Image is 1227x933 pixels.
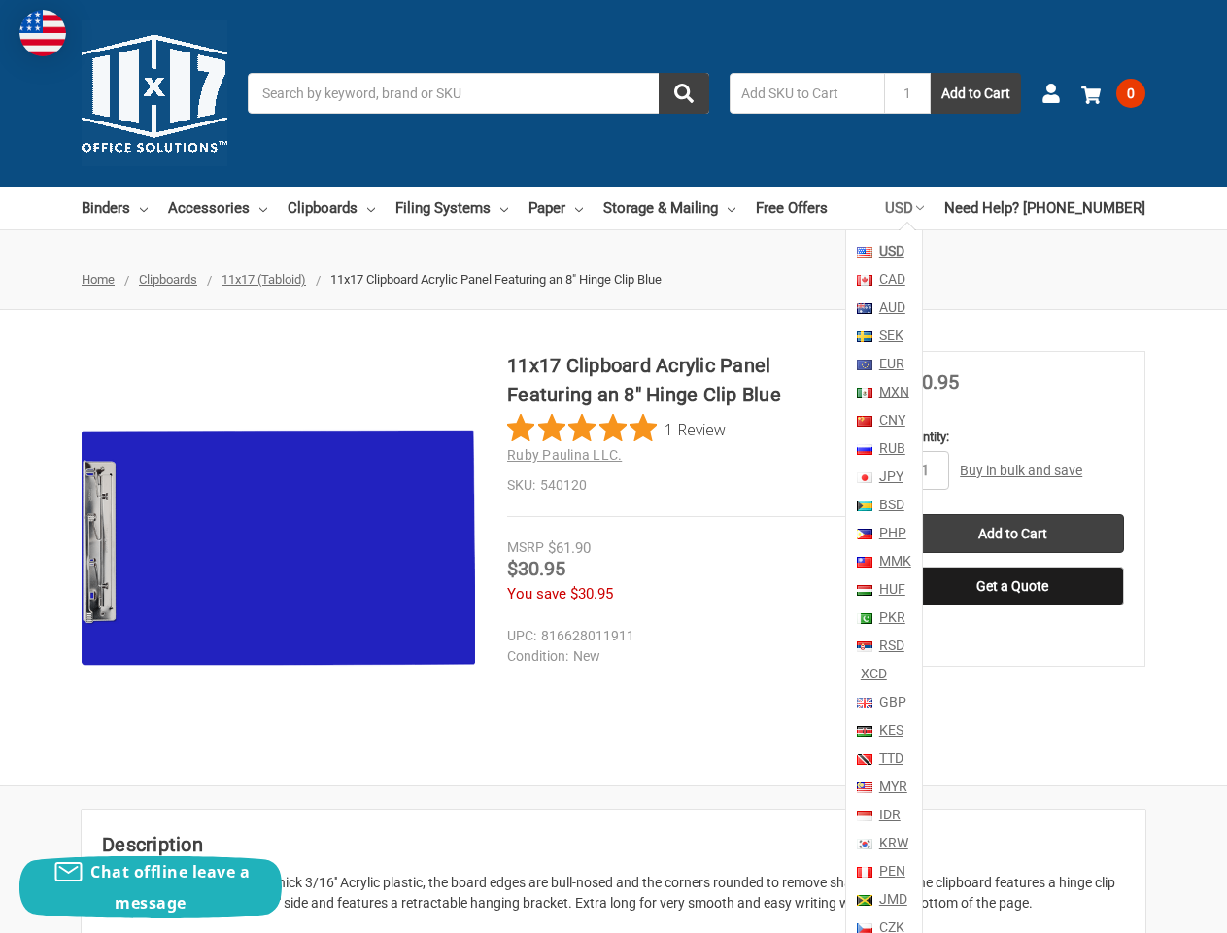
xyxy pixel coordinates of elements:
a: Accessories [168,187,267,229]
a: USD [885,187,924,229]
a: CNY [875,406,905,434]
span: 1 Review [665,414,726,443]
h2: Description [102,830,1125,859]
a: MXN [875,378,909,406]
button: Rated 5 out of 5 stars from 1 reviews. Jump to reviews. [507,414,726,443]
label: Quantity: [901,428,1124,447]
a: MMK [875,547,911,575]
dd: 816628011911 [507,626,838,646]
a: BSD [875,491,904,519]
dd: 540120 [507,475,847,496]
span: You save [507,585,566,603]
div: This product is made from a thick 3/16'' Acrylic plastic, the board edges are bull-nosed and the ... [102,873,1125,914]
a: Need Help? [PHONE_NUMBER] [944,187,1145,229]
img: 11x17 Clipboard Acrylic Panel Featuring an 8" Hinge Clip Blue [82,351,475,744]
span: $30.95 [901,370,959,394]
a: KES [875,716,903,744]
a: IDR [875,801,901,829]
a: EUR [875,350,904,378]
a: 11x17 (Tabloid) [222,272,306,287]
strong: USD [879,243,904,259]
input: Add to Cart [901,514,1124,553]
span: $30.95 [570,585,613,603]
a: HUF [875,575,905,604]
a: JMD [875,885,907,914]
a: 0 [1081,68,1145,119]
a: RUB [875,434,905,463]
a: Binders [82,187,148,229]
a: XCD [857,660,887,688]
a: Clipboards [288,187,375,229]
h1: 11x17 Clipboard Acrylic Panel Featuring an 8" Hinge Clip Blue [507,351,847,409]
div: MSRP [507,537,544,558]
a: PEN [875,857,905,885]
a: JPY [875,463,903,491]
a: TTD [875,744,903,773]
a: MYR [875,773,907,801]
a: Free Offers [756,187,828,229]
a: RSD [875,632,904,660]
a: Paper [528,187,583,229]
a: CAD [875,265,905,294]
a: USD [875,230,904,265]
button: Add to Cart [931,73,1021,114]
a: Home [82,272,115,287]
button: Get a Quote [901,567,1124,605]
span: 11x17 Clipboard Acrylic Panel Featuring an 8" Hinge Clip Blue [330,272,662,287]
dd: New [507,646,838,667]
a: Storage & Mailing [603,187,735,229]
a: AUD [875,294,905,322]
a: SEK [875,322,903,350]
a: KRW [875,829,908,857]
a: Ruby Paulina LLC. [507,447,622,463]
a: Filing Systems [395,187,508,229]
span: Chat offline leave a message [90,861,250,914]
img: 11x17.com [82,20,227,166]
a: Buy in bulk and save [960,463,1082,478]
dt: Condition: [507,646,568,667]
span: $61.90 [548,539,591,557]
span: 0 [1116,79,1145,108]
dt: UPC: [507,626,536,646]
dt: SKU: [507,475,535,496]
img: duty and tax information for United States [19,10,66,56]
button: Chat offline leave a message [19,856,282,918]
input: Add SKU to Cart [730,73,884,114]
a: GBP [875,688,906,716]
a: PKR [875,604,905,632]
span: $30.95 [507,557,565,580]
a: Clipboards [139,272,197,287]
a: PHP [875,519,906,547]
input: Search by keyword, brand or SKU [248,73,709,114]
